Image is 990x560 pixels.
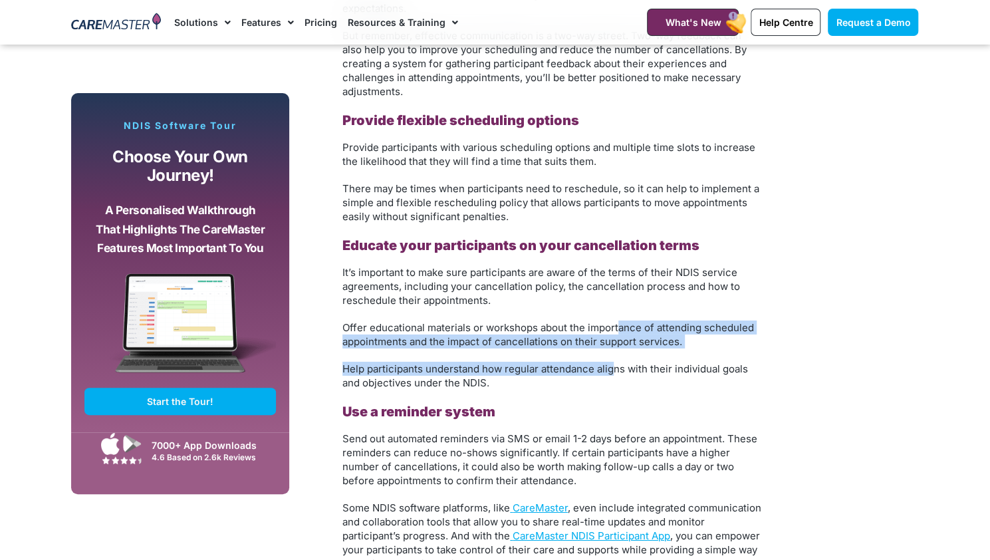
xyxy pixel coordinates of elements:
a: Request a Demo [828,9,918,36]
img: Apple App Store Icon [101,432,120,455]
img: CareMaster Logo [71,13,161,33]
a: Start the Tour! [84,388,276,415]
b: Educate your participants on your cancellation terms [342,237,699,253]
p: A personalised walkthrough that highlights the CareMaster features most important to you [94,201,266,258]
img: Google Play Store App Review Stars [102,456,142,464]
span: Send out automated reminders via SMS or email 1-2 days before an appointment. These reminders can... [342,432,757,487]
span: Start the Tour! [147,396,213,407]
a: Help Centre [751,9,820,36]
span: There may be times when participants need to reschedule, so it can help to implement a simple and... [342,182,759,223]
div: 7000+ App Downloads [152,438,269,452]
a: What's New [647,9,739,36]
span: But remember, effective communication is a two-way street. Two-way feedback can also help you to ... [342,29,747,98]
span: Offer educational materials or workshops about the importance of attending scheduled appointments... [342,321,754,348]
span: Help Centre [759,17,812,28]
a: CareMaster [510,501,568,514]
span: Request a Demo [836,17,910,28]
span: Provide participants with various scheduling options and multiple time slots to increase the like... [342,141,755,168]
img: Google Play App Icon [123,434,142,454]
a: CareMaster NDIS Participant App [510,529,670,542]
span: Some NDIS software platforms, like [342,501,510,514]
p: Choose your own journey! [94,148,266,186]
span: Help participants understand how regular attendance aligns with their individual goals and object... [342,362,748,389]
span: It’s important to make sure participants are aware of the terms of their NDIS service agreements,... [342,266,740,307]
span: CareMaster NDIS Participant App [513,529,670,542]
span: , even include integrated communication and collaboration tools that allow you to share real-time... [342,501,761,542]
div: 4.6 Based on 2.6k Reviews [152,452,269,462]
img: CareMaster Software Mockup on Screen [84,273,276,388]
span: CareMaster [513,501,568,514]
b: Use a reminder system [342,404,495,420]
span: What's New [665,17,721,28]
p: NDIS Software Tour [84,120,276,132]
b: Provide flexible scheduling options [342,112,579,128]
